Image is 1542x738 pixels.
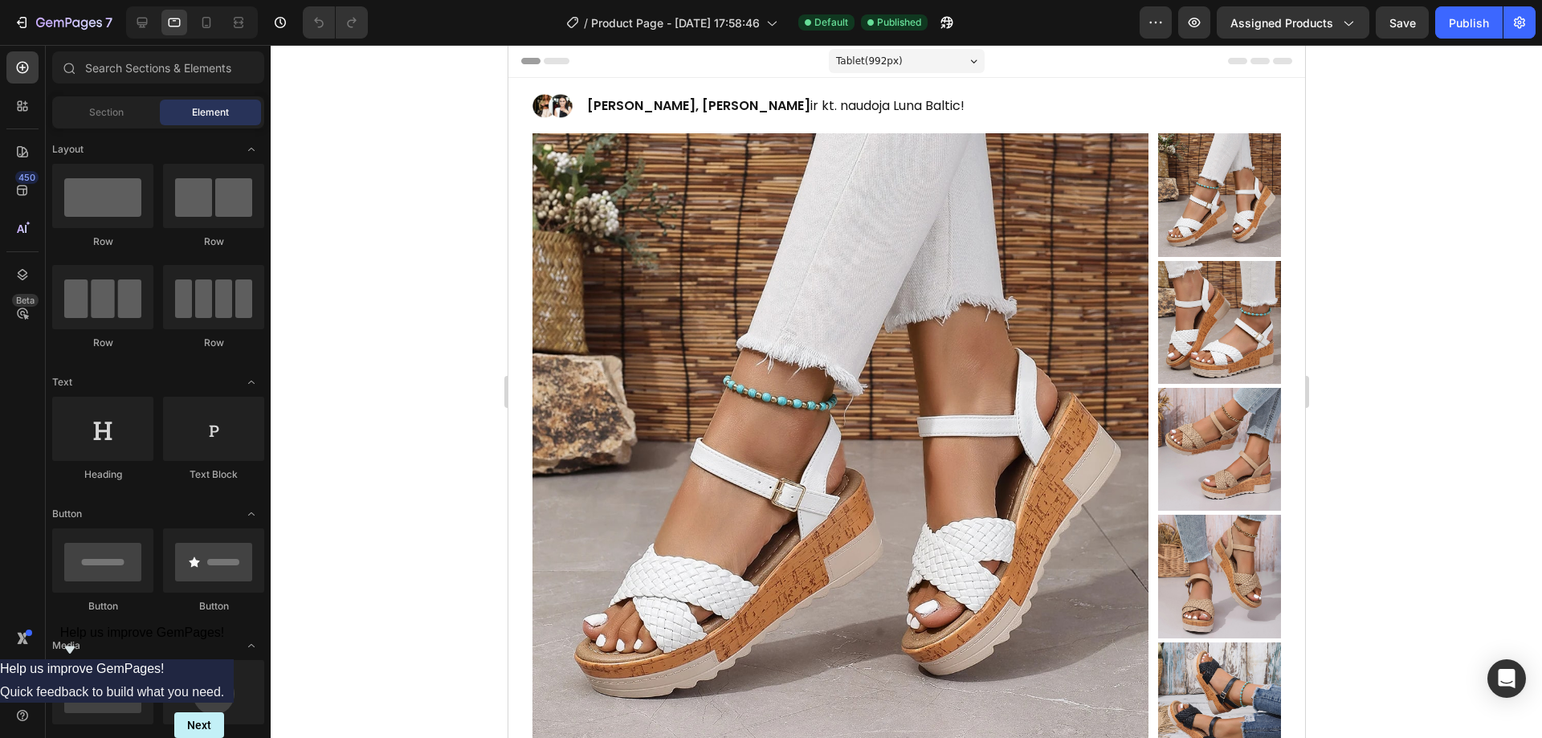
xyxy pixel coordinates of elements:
button: 7 [6,6,120,39]
span: Toggle open [239,501,264,527]
div: Button [52,599,153,614]
span: Product Page - [DATE] 17:58:46 [591,14,760,31]
span: Element [192,105,229,120]
div: Button [163,599,264,614]
div: 450 [15,171,39,184]
span: Published [877,15,921,30]
div: Row [52,336,153,350]
div: Publish [1449,14,1489,31]
span: Toggle open [239,369,264,395]
button: Assigned Products [1217,6,1369,39]
button: Save [1376,6,1429,39]
span: Text [52,375,72,389]
div: Undo/Redo [303,6,368,39]
span: Toggle open [239,137,264,162]
span: Save [1389,16,1416,30]
span: Default [814,15,848,30]
span: Assigned Products [1230,14,1333,31]
div: Row [163,336,264,350]
div: Open Intercom Messenger [1487,659,1526,698]
input: Search Sections & Elements [52,51,264,84]
span: Button [52,507,82,521]
button: Publish [1435,6,1503,39]
p: 7 [105,13,112,32]
span: Toggle open [239,633,264,658]
div: Row [163,234,264,249]
div: Beta [12,294,39,307]
span: / [584,14,588,31]
div: Heading [52,467,153,482]
iframe: Design area [508,45,1305,738]
span: Section [89,105,124,120]
div: Row [52,234,153,249]
div: Text Block [163,467,264,482]
button: Show survey - Help us improve GemPages! [60,626,225,659]
span: Layout [52,142,84,157]
span: Help us improve GemPages! [60,626,225,639]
